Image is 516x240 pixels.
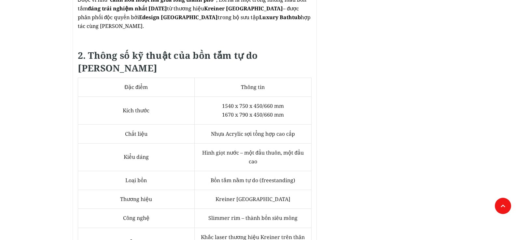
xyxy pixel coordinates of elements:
strong: Luxury Bathtub [259,14,301,21]
span: Công nghệ [123,214,149,221]
span: Thương hiệu [120,196,152,203]
strong: Edesign [GEOGRAPHIC_DATA] [139,14,218,21]
span: Bồn tắm nằm tự do (freestanding) [211,177,295,184]
span: Slimmer rim – thành bồn siêu mỏng [208,214,298,221]
span: 1540 x 750 x 450/660 mm 1670 x 790 x 450/660 mm [222,102,284,118]
span: Hình giọt nước – một đầu thuôn, một đầu cao [202,149,304,165]
span: Loại bồn [125,177,147,184]
span: Kiểu dáng [124,153,149,160]
span: Chất liệu [125,130,147,137]
a: Lên đầu trang [495,198,511,214]
span: Kích thước [123,107,149,114]
span: Thông tin [241,83,265,91]
strong: Kreiner [GEOGRAPHIC_DATA] [204,5,283,12]
strong: 2. Thông số kỹ thuật của bồn tắm tự do [PERSON_NAME] [78,49,258,74]
strong: đáng trải nghiệm nhất [DATE] [88,5,167,12]
span: Đặc điểm [125,83,148,91]
span: Kreiner [GEOGRAPHIC_DATA] [216,196,290,203]
span: Nhựa Acrylic sợi tổng hợp cao cấp [211,130,295,137]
